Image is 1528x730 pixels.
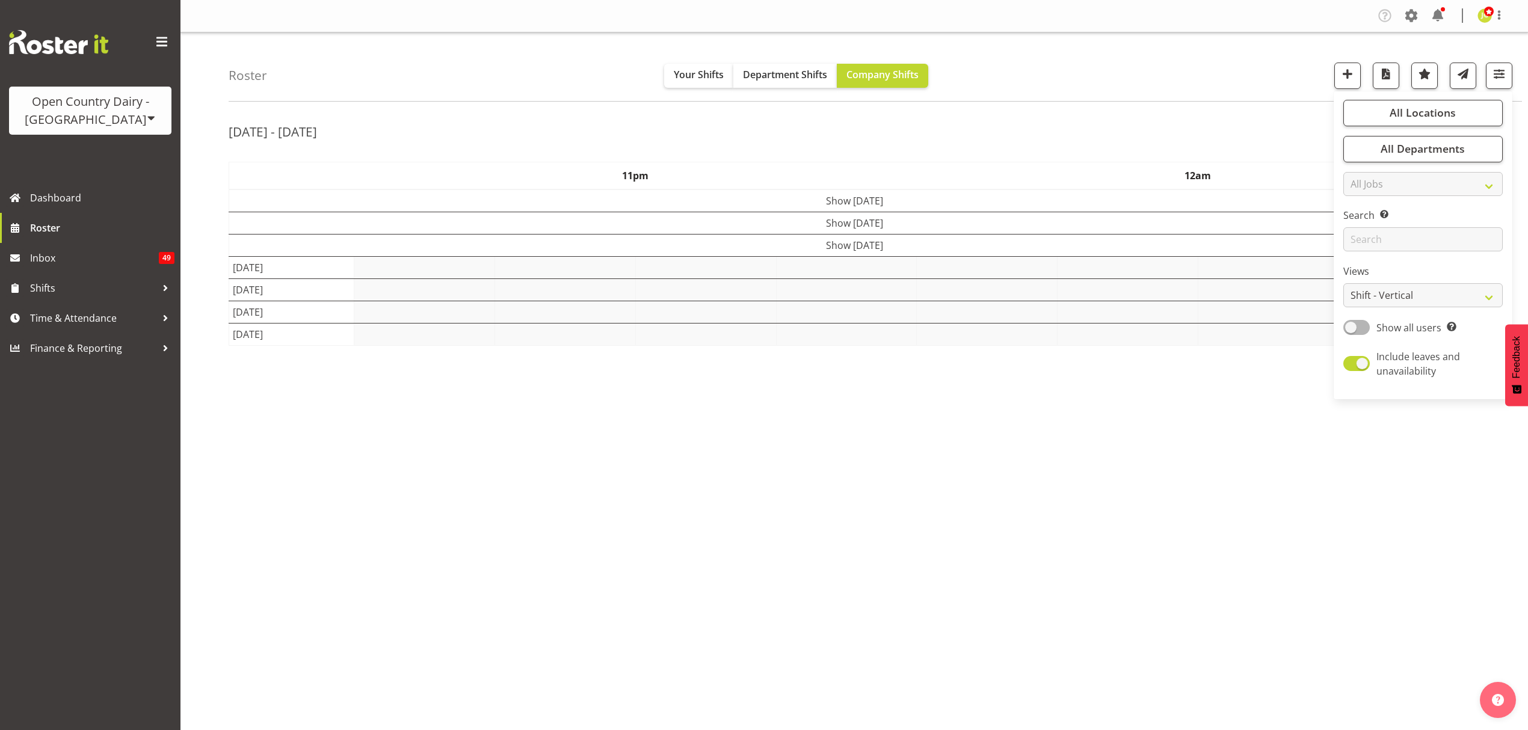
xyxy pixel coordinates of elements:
[1376,321,1441,334] span: Show all users
[1381,141,1465,156] span: All Departments
[1343,136,1503,162] button: All Departments
[1343,208,1503,222] label: Search
[30,339,156,357] span: Finance & Reporting
[846,68,919,81] span: Company Shifts
[229,256,354,278] td: [DATE]
[229,234,1480,256] td: Show [DATE]
[664,64,733,88] button: Your Shifts
[21,93,159,129] div: Open Country Dairy - [GEOGRAPHIC_DATA]
[743,68,827,81] span: Department Shifts
[229,323,354,345] td: [DATE]
[159,252,174,264] span: 49
[229,69,267,82] h4: Roster
[1376,350,1460,378] span: Include leaves and unavailability
[917,162,1480,189] th: 12am
[1492,694,1504,706] img: help-xxl-2.png
[354,162,917,189] th: 11pm
[229,301,354,323] td: [DATE]
[1343,227,1503,251] input: Search
[1373,63,1399,89] button: Download a PDF of the roster according to the set date range.
[733,64,837,88] button: Department Shifts
[1486,63,1512,89] button: Filter Shifts
[30,279,156,297] span: Shifts
[229,212,1480,234] td: Show [DATE]
[1450,63,1476,89] button: Send a list of all shifts for the selected filtered period to all rostered employees.
[30,219,174,237] span: Roster
[1477,8,1492,23] img: jessica-greenwood7429.jpg
[229,189,1480,212] td: Show [DATE]
[229,124,317,140] h2: [DATE] - [DATE]
[1511,336,1522,378] span: Feedback
[30,309,156,327] span: Time & Attendance
[1343,264,1503,278] label: Views
[1411,63,1438,89] button: Highlight an important date within the roster.
[1343,100,1503,126] button: All Locations
[30,189,174,207] span: Dashboard
[1334,63,1361,89] button: Add a new shift
[30,249,159,267] span: Inbox
[9,30,108,54] img: Rosterit website logo
[674,68,724,81] span: Your Shifts
[1505,324,1528,406] button: Feedback - Show survey
[1390,105,1456,120] span: All Locations
[229,278,354,301] td: [DATE]
[837,64,928,88] button: Company Shifts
